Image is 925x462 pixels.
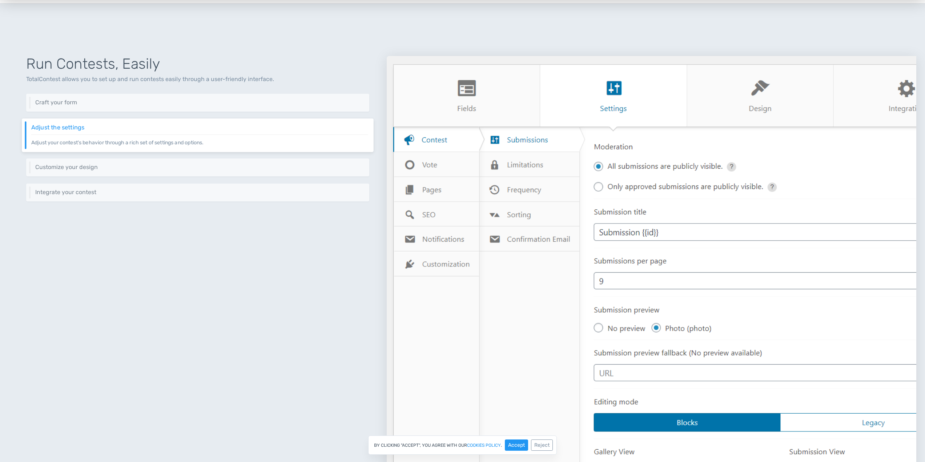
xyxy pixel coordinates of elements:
[35,164,364,170] h6: Customize your design
[35,99,364,106] h6: Craft your form
[531,439,553,451] button: Reject
[368,435,557,455] div: By clicking "Accept", you agree with our .
[26,75,369,84] p: TotalContest allows you to set up and run contests easily through a user-friendly interface.
[31,134,368,146] p: Adjust your contest's behavior through a rich set of settings and options.
[31,124,368,130] h6: Adjust the settings
[35,189,364,196] h6: Integrate your contest
[505,439,528,451] button: Accept
[26,56,369,72] h1: Run Contests, Easily
[467,443,501,447] a: cookies policy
